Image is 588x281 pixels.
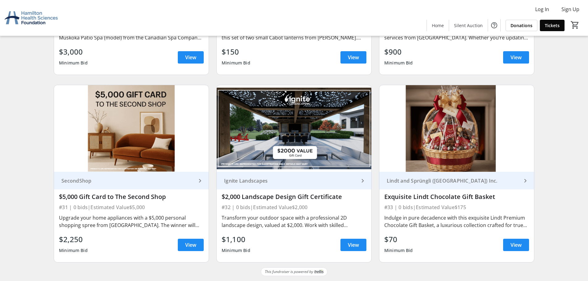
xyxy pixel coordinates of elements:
a: Donations [506,20,537,31]
img: Trellis Logo [315,270,323,274]
span: View [348,241,359,249]
mat-icon: keyboard_arrow_right [359,177,366,184]
div: $3,000 [59,46,88,57]
div: SecondShop [59,178,196,184]
div: $1,100 [222,234,250,245]
div: Lindt and Sprüngli ([GEOGRAPHIC_DATA]) Inc. [384,178,522,184]
button: Sign Up [557,4,584,14]
a: Lindt and Sprüngli ([GEOGRAPHIC_DATA]) Inc. [379,172,534,189]
img: $5,000 Gift Card to The Second Shop [54,85,209,172]
span: Tickets [545,22,560,29]
div: Ignite Landscapes [222,178,359,184]
button: Cart [569,19,581,31]
div: Minimum Bid [384,245,413,256]
span: Donations [511,22,532,29]
div: $900 [384,46,413,57]
span: View [511,241,522,249]
button: Help [488,19,500,31]
a: Ignite Landscapes [217,172,371,189]
div: Transform your outdoor space with a professional 2D landscape design, valued at $2,000. Work with... [222,214,366,229]
a: View [178,239,204,251]
a: SecondShop [54,172,209,189]
div: $2,000 Landscape Design Gift Certificate [222,193,366,200]
a: Tickets [540,20,565,31]
div: Minimum Bid [384,57,413,68]
div: Minimum Bid [222,245,250,256]
a: View [503,239,529,251]
span: Log In [535,6,549,13]
span: Sign Up [561,6,579,13]
div: $2,250 [59,234,88,245]
span: Silent Auction [454,22,483,29]
mat-icon: keyboard_arrow_right [196,177,204,184]
a: Silent Auction [449,20,488,31]
div: #32 | 0 bids | Estimated Value $2,000 [222,203,366,212]
a: View [340,239,366,251]
a: Home [427,20,449,31]
div: Exquisite Lindt Chocolate Gift Basket [384,193,529,200]
a: View [503,51,529,64]
img: Exquisite Lindt Chocolate Gift Basket [379,85,534,172]
div: Minimum Bid [59,57,88,68]
span: View [185,241,196,249]
img: $2,000 Landscape Design Gift Certificate [217,85,371,172]
span: View [348,54,359,61]
div: Indulge in pure decadence with this exquisite Lindt Premium Chocolate Gift Basket, a luxurious co... [384,214,529,229]
div: Upgrade your home appliances with a $5,000 personal shopping spree from [GEOGRAPHIC_DATA]. The wi... [59,214,204,229]
div: $5,000 Gift Card to The Second Shop [59,193,204,200]
div: #33 | 0 bids | Estimated Value $175 [384,203,529,212]
button: Log In [530,4,554,14]
img: Hamilton Health Sciences Foundation's Logo [4,2,59,33]
span: This fundraiser is powered by [265,269,313,275]
div: Minimum Bid [59,245,88,256]
div: $70 [384,234,413,245]
div: $150 [222,46,250,57]
div: #31 | 0 bids | Estimated Value $5,000 [59,203,204,212]
span: Home [432,22,444,29]
a: View [178,51,204,64]
div: Minimum Bid [222,57,250,68]
span: View [185,54,196,61]
mat-icon: keyboard_arrow_right [522,177,529,184]
span: View [511,54,522,61]
a: View [340,51,366,64]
